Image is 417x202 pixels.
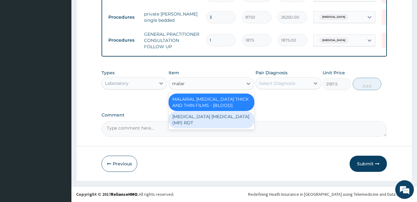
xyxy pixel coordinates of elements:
a: RelianceHMO [111,191,138,197]
label: Types [102,70,115,76]
label: Pair Diagnosis [256,70,288,76]
label: Comment [102,112,387,118]
div: Select Diagnosis [259,80,295,86]
td: Procedures [105,34,141,46]
label: Item [169,70,179,76]
span: We're online! [36,61,86,124]
div: Redefining Heath Insurance in [GEOGRAPHIC_DATA] using Telemedicine and Data Science! [248,191,412,197]
button: Previous [102,156,137,172]
span: [MEDICAL_DATA] [319,14,348,20]
strong: Copyright © 2017 . [76,191,139,197]
div: Chat with us now [32,35,104,43]
div: [MEDICAL_DATA] [MEDICAL_DATA] (MP) RDT [169,111,254,128]
div: Laboratory [105,80,129,86]
td: private [PERSON_NAME] single bedded [141,8,203,26]
footer: All rights reserved. [71,186,417,202]
div: Minimize live chat window [102,3,117,18]
button: Add [353,78,381,90]
button: Submit [350,156,387,172]
img: d_794563401_company_1708531726252_794563401 [11,31,25,47]
td: GENERAL PRACTITIONER CONSULTATION FOLLOW UP [141,28,203,53]
td: Procedures [105,11,141,23]
textarea: Type your message and hit 'Enter' [3,135,118,157]
span: [MEDICAL_DATA] [319,37,348,44]
label: Unit Price [323,70,345,76]
div: MALARIAL [MEDICAL_DATA] THICK AND THIN FILMS - [BLOOD] [169,94,254,111]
